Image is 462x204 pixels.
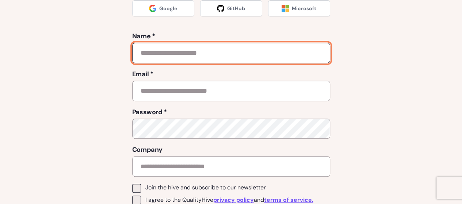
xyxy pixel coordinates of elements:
[145,184,266,191] span: Join the hive and subscribe to our newsletter
[227,5,245,12] span: GitHub
[132,69,330,79] label: Email *
[132,31,330,41] label: Name *
[292,5,316,12] span: Microsoft
[268,0,330,16] a: Microsoft
[132,0,194,16] a: Google
[132,107,330,117] label: Password *
[132,145,330,155] label: Company
[200,0,262,16] a: GitHub
[159,5,177,12] span: Google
